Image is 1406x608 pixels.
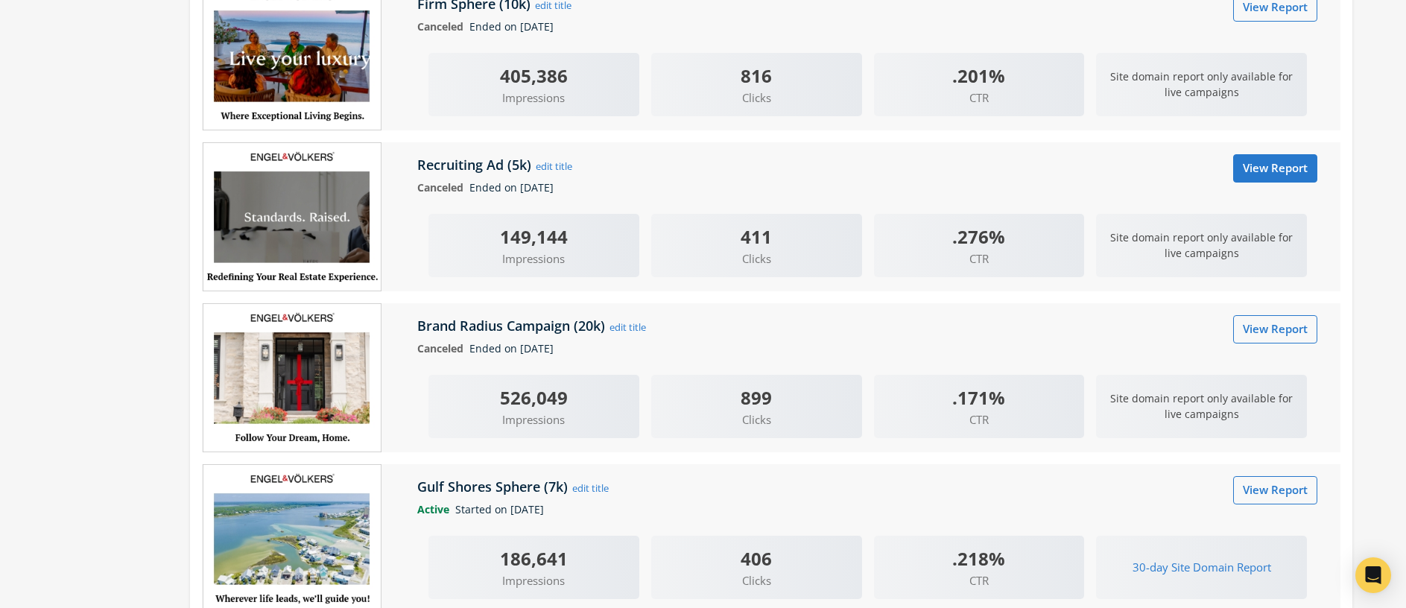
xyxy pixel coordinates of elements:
[535,158,573,174] button: edit title
[874,223,1085,250] div: .276%
[417,317,609,335] h5: Brand Radius Campaign (20k)
[406,341,1329,357] div: Ended on [DATE]
[1123,554,1281,581] button: 30-day Site Domain Report
[1096,61,1307,109] p: Site domain report only available for live campaigns
[651,223,862,250] div: 411
[203,303,381,452] img: Brand Radius Campaign (20k)
[874,62,1085,89] div: .201%
[417,156,535,174] h5: Recruiting Ad (5k)
[874,411,1085,428] span: CTR
[428,545,639,572] div: 186,641
[406,180,1329,196] div: Ended on [DATE]
[417,341,469,355] span: Canceled
[874,250,1085,267] span: CTR
[874,545,1085,572] div: .218%
[428,89,639,107] span: Impressions
[651,572,862,589] span: Clicks
[417,478,571,495] h5: Gulf Shores Sphere (7k)
[417,19,469,34] span: Canceled
[1233,315,1317,343] a: View Report
[651,384,862,411] div: 899
[428,62,639,89] div: 405,386
[874,384,1085,411] div: .171%
[1096,222,1307,270] p: Site domain report only available for live campaigns
[428,250,639,267] span: Impressions
[428,572,639,589] span: Impressions
[203,142,381,291] img: Recruiting Ad (5k)
[609,319,647,335] button: edit title
[417,180,469,194] span: Canceled
[1355,557,1391,593] div: Open Intercom Messenger
[874,572,1085,589] span: CTR
[651,411,862,428] span: Clicks
[571,480,609,496] button: edit title
[651,62,862,89] div: 816
[406,501,1329,518] div: Started on [DATE]
[406,19,1329,35] div: Ended on [DATE]
[651,545,862,572] div: 406
[874,89,1085,107] span: CTR
[1096,383,1307,431] p: Site domain report only available for live campaigns
[651,250,862,267] span: Clicks
[428,384,639,411] div: 526,049
[428,223,639,250] div: 149,144
[651,89,862,107] span: Clicks
[417,502,455,516] span: Active
[1233,476,1317,504] a: View Report
[428,411,639,428] span: Impressions
[1233,154,1317,182] a: View Report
